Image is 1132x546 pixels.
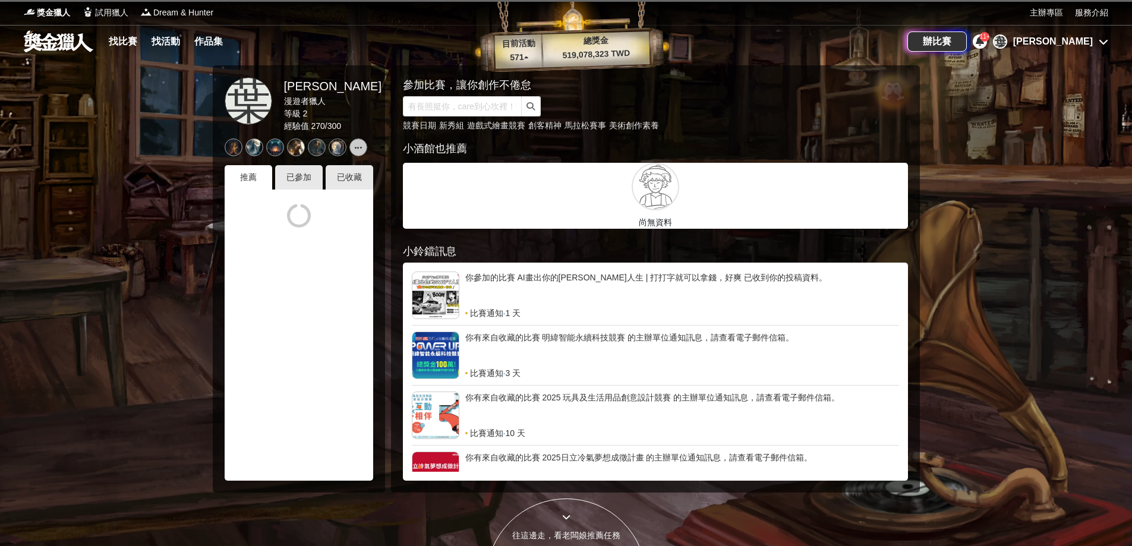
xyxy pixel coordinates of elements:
[1075,7,1108,19] a: 服務介紹
[326,165,373,190] div: 已收藏
[37,7,70,19] span: 獎金獵人
[302,109,307,118] span: 2
[82,7,128,19] a: Logo試用獵人
[494,37,543,51] p: 目前活動
[403,141,908,157] div: 小酒館也推薦
[140,7,213,19] a: LogoDream & Hunter
[505,367,521,379] span: 3 天
[140,6,152,18] img: Logo
[907,31,967,52] a: 辦比賽
[104,33,142,50] a: 找比賽
[403,121,436,130] a: 競賽日期
[403,96,522,116] input: 有長照挺你，care到心坎裡！青春出手，拍出照顧 影音徵件活動
[284,109,301,118] span: 等級
[284,121,309,131] span: 經驗值
[993,34,1007,49] div: 葉
[465,392,899,427] div: 你有來自收藏的比賽 2025 玩具及生活用品創意設計競賽 的主辦單位通知訊息，請查看電子郵件信箱。
[147,33,185,50] a: 找活動
[412,452,899,499] a: 你有來自收藏的比賽 2025日立冷氣夢想成徵計畫 的主辦單位通知訊息，請查看電子郵件信箱。比賽通知·15 天
[609,121,659,130] a: 美術創作素養
[275,165,323,190] div: 已參加
[284,77,381,95] div: [PERSON_NAME]
[495,51,543,65] p: 571 ▴
[542,33,649,49] p: 總獎金
[284,95,381,108] div: 漫遊者獵人
[565,121,606,130] a: 馬拉松賽事
[24,6,36,18] img: Logo
[487,529,646,542] div: 往這邊走，看老闆娘推薦任務
[470,367,503,379] span: 比賽通知
[1013,34,1093,49] div: [PERSON_NAME]
[412,392,899,439] a: 你有來自收藏的比賽 2025 玩具及生活用品創意設計競賽 的主辦單位通知訊息，請查看電子郵件信箱。比賽通知·10 天
[528,121,562,130] a: 創客精神
[412,272,899,319] a: 你參加的比賽 AI畫出你的[PERSON_NAME]人生 | 打打字就可以拿錢，好爽 已收到你的投稿資料。比賽通知·1 天
[403,244,908,260] div: 小鈴鐺訊息
[403,77,866,93] div: 參加比賽，讓你創作不倦怠
[505,307,521,319] span: 1 天
[82,6,94,18] img: Logo
[503,367,506,379] span: ·
[412,332,899,379] a: 你有來自收藏的比賽 明緯智能永續科技競賽 的主辦單位通知訊息，請查看電子郵件信箱。比賽通知·3 天
[505,427,525,439] span: 10 天
[190,33,228,50] a: 作品集
[503,427,506,439] span: ·
[403,216,908,229] p: 尚無資料
[980,33,990,40] span: 11+
[1030,7,1063,19] a: 主辦專區
[470,427,503,439] span: 比賽通知
[225,165,272,190] div: 推薦
[470,307,503,319] span: 比賽通知
[465,272,899,307] div: 你參加的比賽 AI畫出你的[PERSON_NAME]人生 | 打打字就可以拿錢，好爽 已收到你的投稿資料。
[503,307,506,319] span: ·
[95,7,128,19] span: 試用獵人
[24,7,70,19] a: Logo獎金獵人
[439,121,464,130] a: 新秀組
[153,7,213,19] span: Dream & Hunter
[543,46,650,62] p: 519,078,323 TWD
[311,121,341,131] span: 270 / 300
[225,77,272,125] a: 葉
[467,121,525,130] a: 遊戲式繪畫競賽
[465,332,899,367] div: 你有來自收藏的比賽 明緯智能永續科技競賽 的主辦單位通知訊息，請查看電子郵件信箱。
[465,452,899,487] div: 你有來自收藏的比賽 2025日立冷氣夢想成徵計畫 的主辦單位通知訊息，請查看電子郵件信箱。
